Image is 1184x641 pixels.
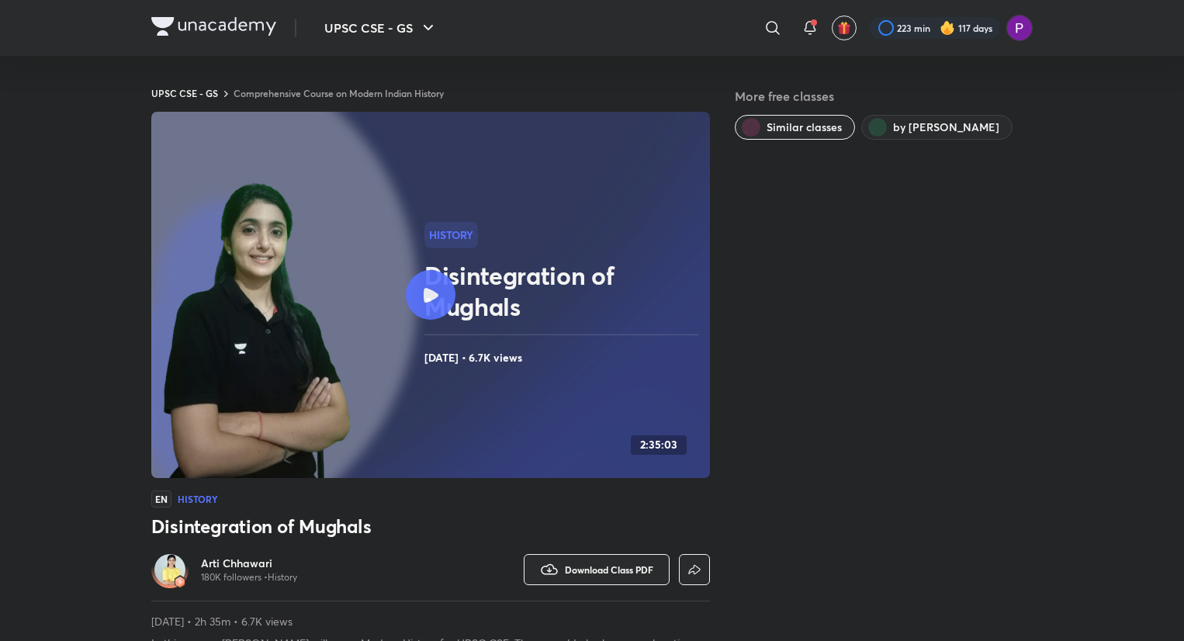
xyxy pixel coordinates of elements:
p: [DATE] • 2h 35m • 6.7K views [151,614,710,629]
span: Download Class PDF [565,563,653,576]
a: UPSC CSE - GS [151,87,218,99]
img: badge [175,577,185,587]
span: Similar classes [767,120,842,135]
img: avatar [837,21,851,35]
p: 180K followers • History [201,571,297,584]
a: Arti Chhawari [201,556,297,571]
span: by Arti Chhawari [893,120,999,135]
a: Comprehensive Course on Modern Indian History [234,87,444,99]
h2: Disintegration of Mughals [424,260,704,322]
span: EN [151,490,171,508]
button: by Arti Chhawari [861,115,1013,140]
h4: 2:35:03 [640,438,677,452]
img: streak [940,20,955,36]
h4: History [178,494,218,504]
button: UPSC CSE - GS [315,12,447,43]
button: Download Class PDF [524,554,670,585]
h3: Disintegration of Mughals [151,514,710,539]
img: Avatar [154,554,185,585]
a: Avatarbadge [151,551,189,588]
button: Similar classes [735,115,855,140]
a: Company Logo [151,17,276,40]
h4: [DATE] • 6.7K views [424,348,704,368]
img: Preeti Pandey [1006,15,1033,41]
img: Company Logo [151,17,276,36]
h5: More free classes [735,87,1033,106]
button: avatar [832,16,857,40]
